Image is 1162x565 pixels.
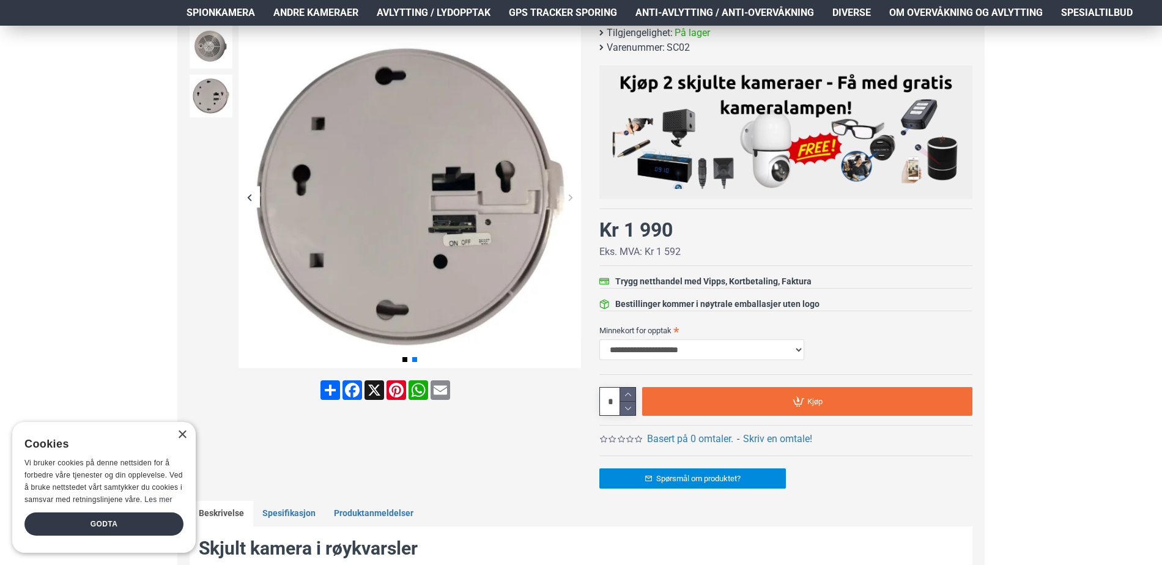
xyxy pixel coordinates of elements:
[615,298,820,311] div: Bestillinger kommer i nøytrale emballasjer uten logo
[429,380,451,400] a: Email
[509,6,617,20] span: GPS Tracker Sporing
[1061,6,1133,20] span: Spesialtilbud
[239,26,581,368] img: Spionkamera med WiFi i røykvarsler
[889,6,1043,20] span: Om overvåkning og avlytting
[377,6,490,20] span: Avlytting / Lydopptak
[325,501,423,526] a: Produktanmeldelser
[239,186,260,208] div: Previous slide
[647,432,733,446] a: Basert på 0 omtaler.
[599,320,972,340] label: Minnekort for opptak
[599,468,786,489] a: Spørsmål om produktet?
[675,26,710,40] span: På lager
[319,380,341,400] a: Share
[607,26,673,40] b: Tilgjengelighet:
[24,512,183,536] div: Godta
[412,357,417,362] span: Go to slide 2
[743,432,812,446] a: Skriv en omtale!
[407,380,429,400] a: WhatsApp
[599,215,673,245] div: Kr 1 990
[615,275,812,288] div: Trygg netthandel med Vipps, Kortbetaling, Faktura
[607,40,665,55] b: Varenummer:
[177,430,187,440] div: Close
[273,6,358,20] span: Andre kameraer
[402,357,407,362] span: Go to slide 1
[199,536,963,561] h2: Skjult kamera i røykvarsler
[807,397,823,405] span: Kjøp
[24,459,183,503] span: Vi bruker cookies på denne nettsiden for å forbedre våre tjenester og din opplevelse. Ved å bruke...
[635,6,814,20] span: Anti-avlytting / Anti-overvåkning
[144,495,172,504] a: Les mer, opens a new window
[667,40,690,55] span: SC02
[187,6,255,20] span: Spionkamera
[737,433,739,445] b: -
[363,380,385,400] a: X
[341,380,363,400] a: Facebook
[190,501,253,526] a: Beskrivelse
[253,501,325,526] a: Spesifikasjon
[385,380,407,400] a: Pinterest
[190,75,232,117] img: Spionkamera med WiFi i røykvarsler
[609,72,963,189] img: Kjøp 2 skjulte kameraer – Få med gratis kameralampe!
[24,431,176,457] div: Cookies
[560,186,581,208] div: Next slide
[832,6,871,20] span: Diverse
[190,26,232,68] img: Spionkamera med WiFi i røykvarsler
